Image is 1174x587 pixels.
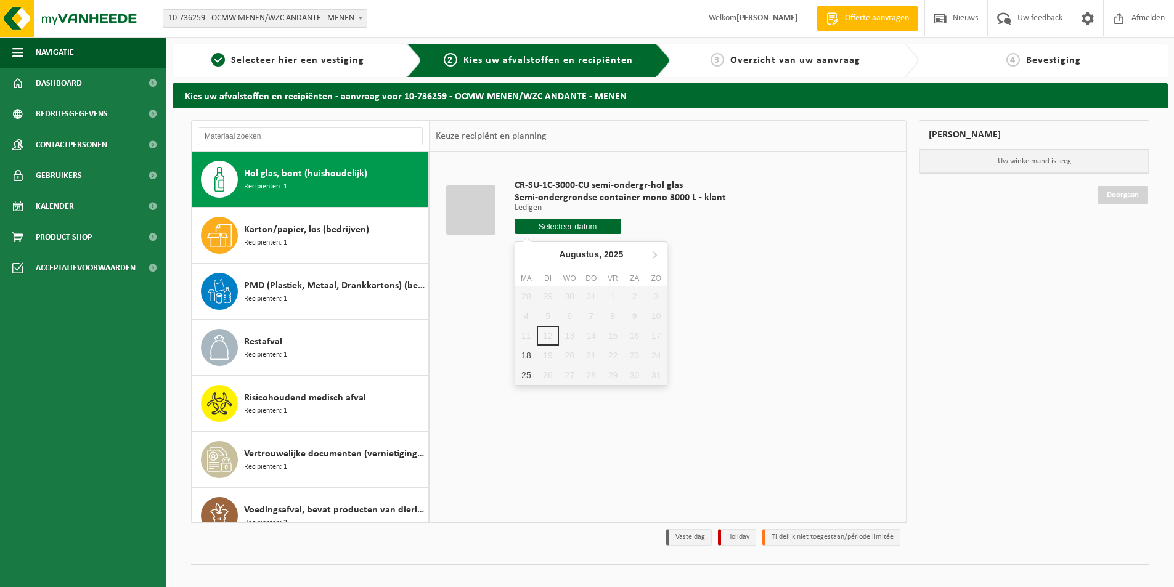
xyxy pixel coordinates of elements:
[192,320,429,376] button: Restafval Recipiënten: 1
[192,376,429,432] button: Risicohoudend medisch afval Recipiënten: 1
[163,9,367,28] span: 10-736259 - OCMW MENEN/WZC ANDANTE - MENEN
[244,461,287,473] span: Recipiënten: 1
[666,529,712,546] li: Vaste dag
[211,53,225,67] span: 1
[515,179,726,192] span: CR-SU-1C-3000-CU semi-ondergr-hol glas
[919,120,1149,150] div: [PERSON_NAME]
[515,346,537,365] div: 18
[173,83,1168,107] h2: Kies uw afvalstoffen en recipiënten - aanvraag voor 10-736259 - OCMW MENEN/WZC ANDANTE - MENEN
[559,272,581,285] div: wo
[244,405,287,417] span: Recipiënten: 1
[711,53,724,67] span: 3
[163,10,367,27] span: 10-736259 - OCMW MENEN/WZC ANDANTE - MENEN
[919,150,1149,173] p: Uw winkelmand is leeg
[736,14,798,23] strong: [PERSON_NAME]
[515,272,537,285] div: ma
[36,160,82,191] span: Gebruikers
[192,432,429,488] button: Vertrouwelijke documenten (vernietiging - recyclage) Recipiënten: 1
[718,529,756,546] li: Holiday
[817,6,918,31] a: Offerte aanvragen
[581,272,602,285] div: do
[198,127,423,145] input: Materiaal zoeken
[244,391,366,405] span: Risicohoudend medisch afval
[463,55,633,65] span: Kies uw afvalstoffen en recipiënten
[244,293,287,305] span: Recipiënten: 1
[244,517,287,529] span: Recipiënten: 2
[244,222,369,237] span: Karton/papier, los (bedrijven)
[515,365,537,385] div: 25
[730,55,860,65] span: Overzicht van uw aanvraag
[36,253,136,283] span: Acceptatievoorwaarden
[515,219,621,234] input: Selecteer datum
[762,529,900,546] li: Tijdelijk niet toegestaan/période limitée
[244,349,287,361] span: Recipiënten: 1
[515,204,726,213] p: Ledigen
[192,152,429,208] button: Hol glas, bont (huishoudelijk) Recipiënten: 1
[36,99,108,129] span: Bedrijfsgegevens
[244,181,287,193] span: Recipiënten: 1
[244,503,425,517] span: Voedingsafval, bevat producten van dierlijke oorsprong, onverpakt, categorie 3
[430,121,553,152] div: Keuze recipiënt en planning
[1006,53,1020,67] span: 4
[36,191,74,222] span: Kalender
[244,278,425,293] span: PMD (Plastiek, Metaal, Drankkartons) (bedrijven)
[36,222,92,253] span: Product Shop
[842,12,912,25] span: Offerte aanvragen
[444,53,457,67] span: 2
[1098,186,1148,204] a: Doorgaan
[624,272,645,285] div: za
[36,68,82,99] span: Dashboard
[192,488,429,543] button: Voedingsafval, bevat producten van dierlijke oorsprong, onverpakt, categorie 3 Recipiënten: 2
[515,192,726,204] span: Semi-ondergrondse container mono 3000 L - klant
[192,208,429,264] button: Karton/papier, los (bedrijven) Recipiënten: 1
[192,264,429,320] button: PMD (Plastiek, Metaal, Drankkartons) (bedrijven) Recipiënten: 1
[602,272,624,285] div: vr
[554,245,628,264] div: Augustus,
[244,447,425,461] span: Vertrouwelijke documenten (vernietiging - recyclage)
[179,53,397,68] a: 1Selecteer hier een vestiging
[244,166,367,181] span: Hol glas, bont (huishoudelijk)
[645,272,667,285] div: zo
[36,129,107,160] span: Contactpersonen
[1026,55,1081,65] span: Bevestiging
[537,272,558,285] div: di
[36,37,74,68] span: Navigatie
[604,250,623,259] i: 2025
[231,55,364,65] span: Selecteer hier een vestiging
[244,334,282,349] span: Restafval
[244,237,287,249] span: Recipiënten: 1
